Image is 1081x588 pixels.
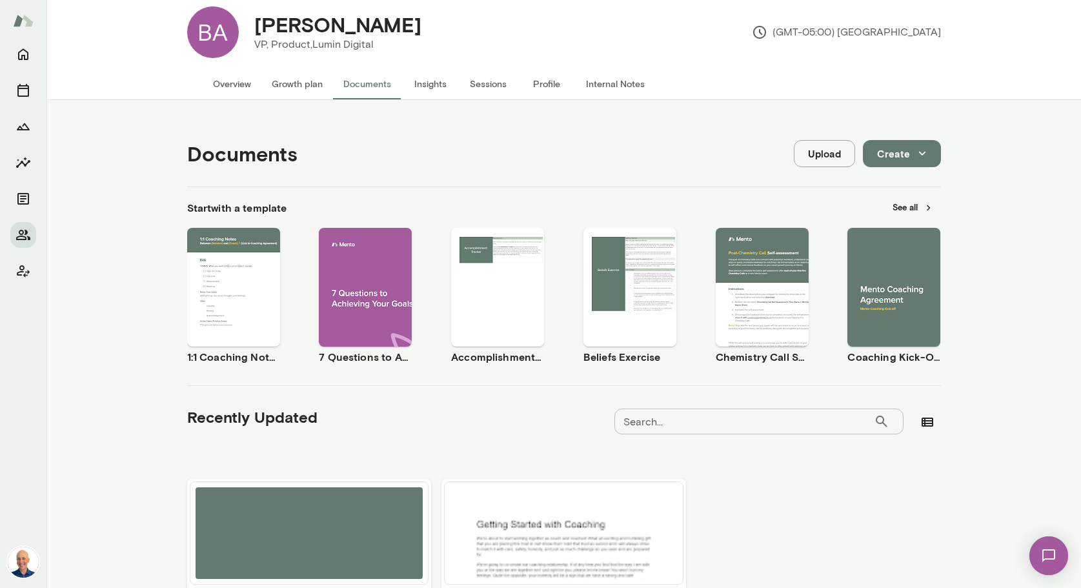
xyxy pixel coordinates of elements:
button: Create [863,140,941,167]
button: Documents [10,186,36,212]
button: Sessions [460,68,518,99]
p: (GMT-05:00) [GEOGRAPHIC_DATA] [752,25,941,40]
h6: 1:1 Coaching Notes [187,349,280,365]
button: Growth Plan [10,114,36,139]
button: Client app [10,258,36,284]
button: Upload [794,140,855,167]
img: Mento [13,8,34,33]
p: VP, Product, Lumin Digital [254,37,421,52]
img: Mark Lazen [8,547,39,578]
h4: Documents [187,141,298,166]
button: Sessions [10,77,36,103]
div: BA [187,6,239,58]
h6: Beliefs Exercise [583,349,676,365]
h6: 7 Questions to Achieving Your Goals [319,349,412,365]
button: Insights [10,150,36,176]
button: Overview [203,68,261,99]
h6: Coaching Kick-Off | Coaching Agreement [847,349,940,365]
h6: Chemistry Call Self-Assessment [Coaches only] [716,349,809,365]
button: Internal Notes [576,68,655,99]
h4: [PERSON_NAME] [254,12,421,37]
button: Home [10,41,36,67]
button: Documents [333,68,401,99]
button: Members [10,222,36,248]
h6: Start with a template [187,200,287,216]
button: Growth plan [261,68,333,99]
button: Insights [401,68,460,99]
h5: Recently Updated [187,407,318,427]
h6: Accomplishment Tracker [451,349,544,365]
button: Profile [518,68,576,99]
button: See all [885,198,941,218]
